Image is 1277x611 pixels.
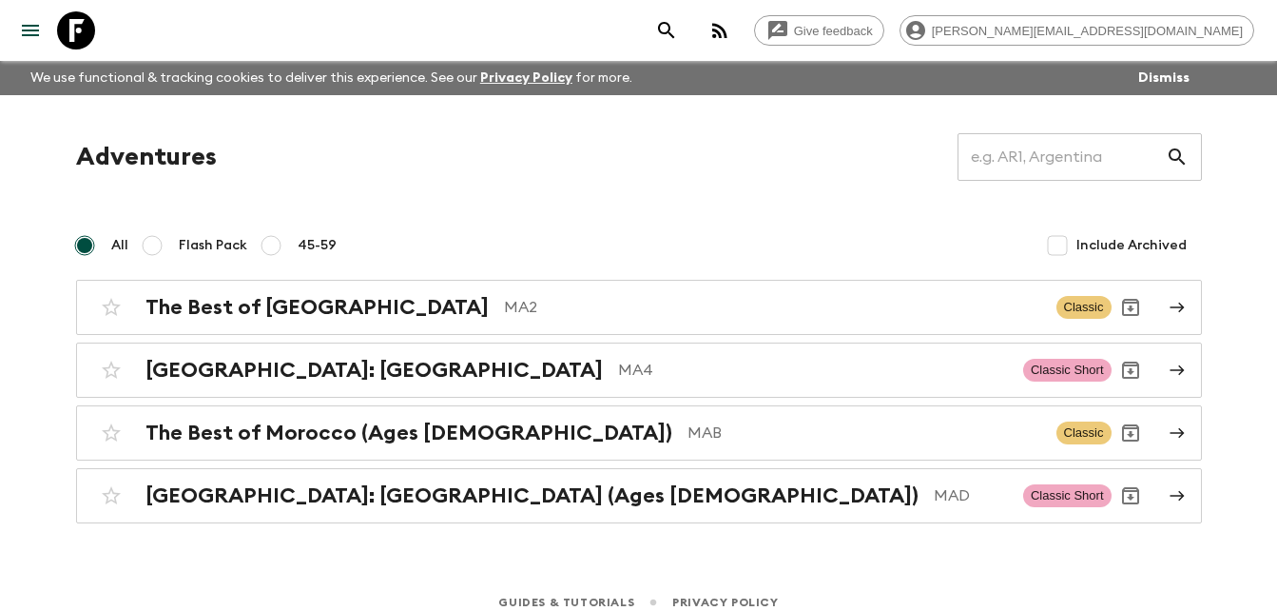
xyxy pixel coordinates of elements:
a: [GEOGRAPHIC_DATA]: [GEOGRAPHIC_DATA] (Ages [DEMOGRAPHIC_DATA])MADClassic ShortArchive [76,468,1202,523]
p: MAB [687,422,1041,444]
h2: The Best of Morocco (Ages [DEMOGRAPHIC_DATA]) [145,421,672,445]
div: [PERSON_NAME][EMAIL_ADDRESS][DOMAIN_NAME] [900,15,1254,46]
p: MA4 [618,359,1008,382]
h2: [GEOGRAPHIC_DATA]: [GEOGRAPHIC_DATA] [145,358,603,383]
span: Flash Pack [179,236,247,255]
span: [PERSON_NAME][EMAIL_ADDRESS][DOMAIN_NAME] [921,24,1253,38]
span: Classic [1056,422,1112,444]
span: Classic Short [1023,484,1112,507]
p: We use functional & tracking cookies to deliver this experience. See our for more. [23,61,640,95]
button: Archive [1112,414,1150,452]
span: 45-59 [298,236,337,255]
span: Give feedback [784,24,883,38]
h2: [GEOGRAPHIC_DATA]: [GEOGRAPHIC_DATA] (Ages [DEMOGRAPHIC_DATA]) [145,483,919,508]
span: Classic [1056,296,1112,319]
p: MA2 [504,296,1041,319]
p: MAD [934,484,1008,507]
a: The Best of [GEOGRAPHIC_DATA]MA2ClassicArchive [76,280,1202,335]
button: Archive [1112,477,1150,515]
h1: Adventures [76,138,217,176]
input: e.g. AR1, Argentina [958,130,1166,184]
span: All [111,236,128,255]
h2: The Best of [GEOGRAPHIC_DATA] [145,295,489,320]
button: menu [11,11,49,49]
button: Archive [1112,288,1150,326]
button: Dismiss [1133,65,1194,91]
button: search adventures [648,11,686,49]
a: [GEOGRAPHIC_DATA]: [GEOGRAPHIC_DATA]MA4Classic ShortArchive [76,343,1202,398]
span: Classic Short [1023,359,1112,382]
span: Include Archived [1076,236,1187,255]
a: Give feedback [754,15,884,46]
a: The Best of Morocco (Ages [DEMOGRAPHIC_DATA])MABClassicArchive [76,405,1202,461]
button: Archive [1112,351,1150,389]
a: Privacy Policy [480,71,572,85]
